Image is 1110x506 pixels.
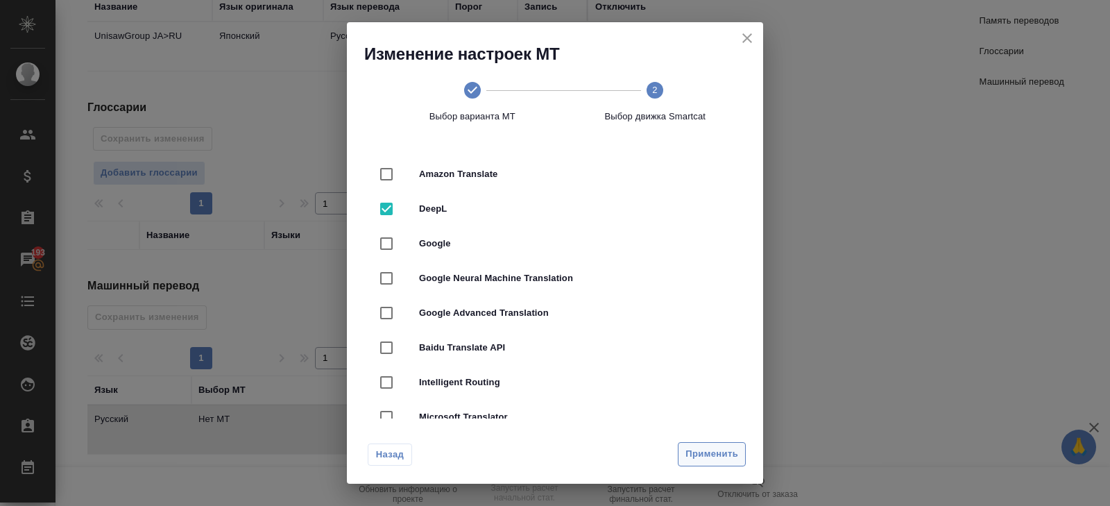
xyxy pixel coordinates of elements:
div: Intelligent Routing [369,365,741,400]
span: Выбор варианта МТ [386,110,558,124]
div: Baidu Translate API [369,330,741,365]
button: close [737,28,758,49]
span: DeepL [419,202,730,216]
button: Применить [678,442,746,466]
span: Baidu Translate API [419,341,730,355]
div: Microsoft Translator [369,400,741,435]
span: Intelligent Routing [419,376,730,389]
button: Назад [368,444,412,466]
span: Назад [375,448,404,462]
h2: Изменение настроек МТ [364,43,763,65]
span: Google [419,237,730,251]
div: Google Advanced Translation [369,296,741,330]
span: Google Advanced Translation [419,306,730,320]
span: Выбор движка Smartcat [570,110,742,124]
span: Google Neural Machine Translation [419,271,730,285]
text: 2 [653,85,658,95]
div: DeepL [369,192,741,226]
span: Применить [685,446,738,462]
div: Google [369,226,741,261]
span: Microsoft Translator [419,410,730,424]
span: Amazon Translate [419,167,730,181]
div: Google Neural Machine Translation [369,261,741,296]
div: Amazon Translate [369,157,741,192]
